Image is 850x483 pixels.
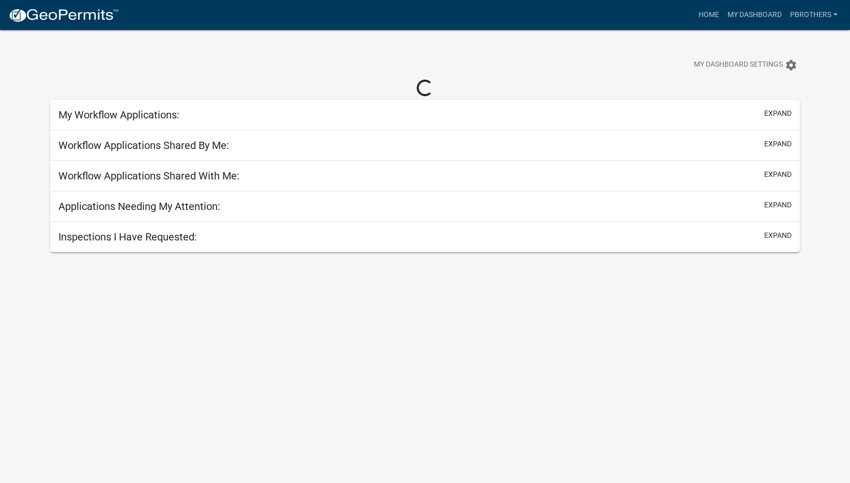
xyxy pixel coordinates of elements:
[785,59,797,71] i: settings
[58,170,239,182] h5: Workflow Applications Shared With Me:
[764,108,792,119] button: expand
[786,5,842,25] a: pbrothers
[723,5,786,25] a: My Dashboard
[58,231,197,243] h5: Inspections I Have Requested:
[764,169,792,180] button: expand
[58,200,220,213] h5: Applications Needing My Attention:
[58,109,179,121] h5: My Workflow Applications:
[694,5,723,25] a: Home
[58,139,229,152] h5: Workflow Applications Shared By Me:
[764,200,792,210] button: expand
[694,59,783,71] span: My Dashboard Settings
[764,230,792,241] button: expand
[764,139,792,149] button: expand
[686,55,806,75] button: My Dashboard Settingssettings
